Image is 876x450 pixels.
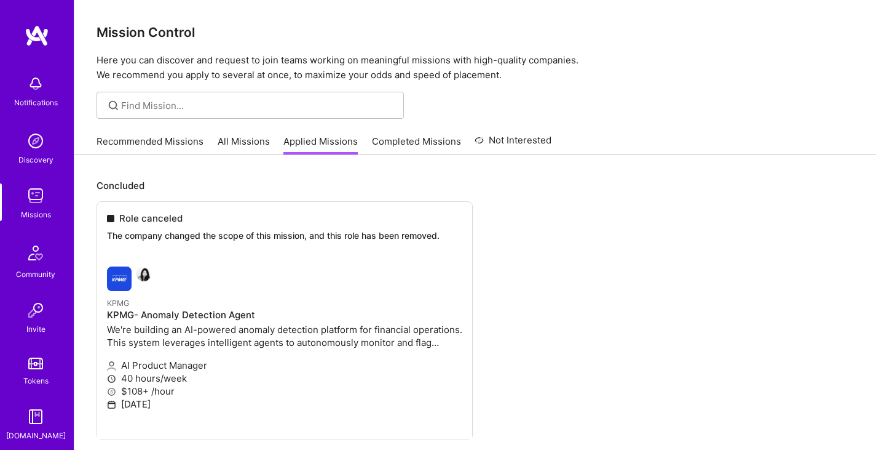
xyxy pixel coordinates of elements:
img: discovery [23,129,48,153]
div: Discovery [18,153,53,166]
div: Invite [26,323,45,335]
div: Notifications [14,96,58,109]
h3: Mission Control [97,25,854,40]
img: tokens [28,358,43,369]
p: Here you can discover and request to join teams working on meaningful missions with high-quality ... [97,53,854,82]
a: Completed Missions [372,135,461,155]
div: Missions [21,208,51,221]
img: Community [21,238,50,268]
img: logo [25,25,49,47]
div: Community [16,268,55,281]
input: Find Mission... [121,99,395,112]
a: Applied Missions [283,135,358,155]
img: bell [23,71,48,96]
div: Tokens [23,374,49,387]
a: Recommended Missions [97,135,203,155]
i: icon SearchGrey [106,98,120,113]
img: Invite [23,298,48,323]
p: Concluded [97,179,854,192]
img: teamwork [23,183,48,208]
a: Not Interested [475,133,551,155]
img: guide book [23,404,48,429]
div: [DOMAIN_NAME] [6,429,66,442]
a: All Missions [218,135,270,155]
